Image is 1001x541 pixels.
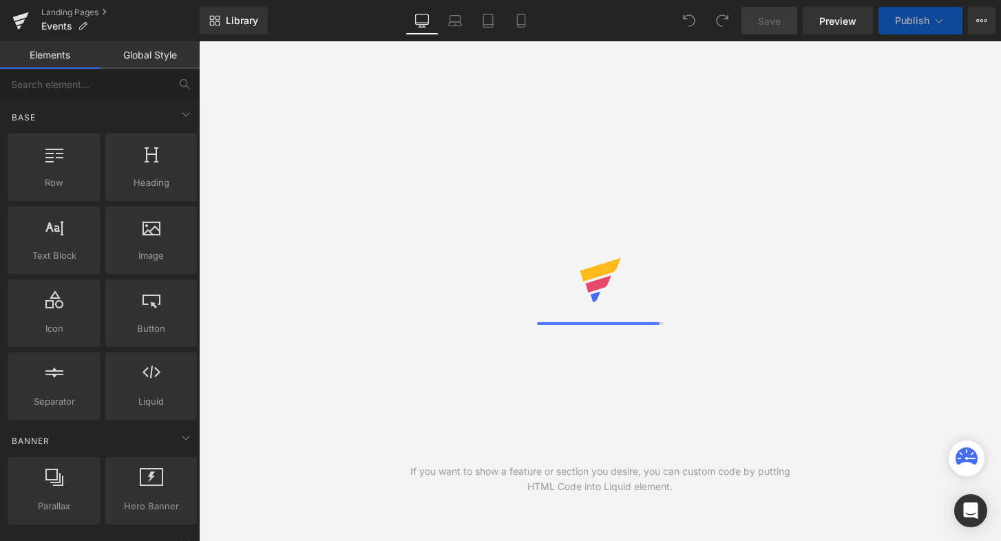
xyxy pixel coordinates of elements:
[803,7,873,34] a: Preview
[472,7,505,34] a: Tablet
[226,14,258,27] span: Library
[200,7,268,34] a: New Library
[12,176,96,190] span: Row
[109,248,193,263] span: Image
[41,21,72,32] span: Events
[758,14,781,28] span: Save
[819,14,856,28] span: Preview
[109,499,193,513] span: Hero Banner
[895,15,929,26] span: Publish
[109,321,193,336] span: Button
[100,41,200,69] a: Global Style
[505,7,538,34] a: Mobile
[12,248,96,263] span: Text Block
[878,7,962,34] button: Publish
[10,434,51,447] span: Banner
[405,7,439,34] a: Desktop
[12,321,96,336] span: Icon
[708,7,736,34] button: Redo
[109,394,193,409] span: Liquid
[41,7,200,18] a: Landing Pages
[109,176,193,190] span: Heading
[12,499,96,513] span: Parallax
[399,464,801,494] div: If you want to show a feature or section you desire, you can custom code by putting HTML Code int...
[439,7,472,34] a: Laptop
[968,7,995,34] button: More
[675,7,703,34] button: Undo
[12,394,96,409] span: Separator
[10,111,37,124] span: Base
[954,494,987,527] div: Open Intercom Messenger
